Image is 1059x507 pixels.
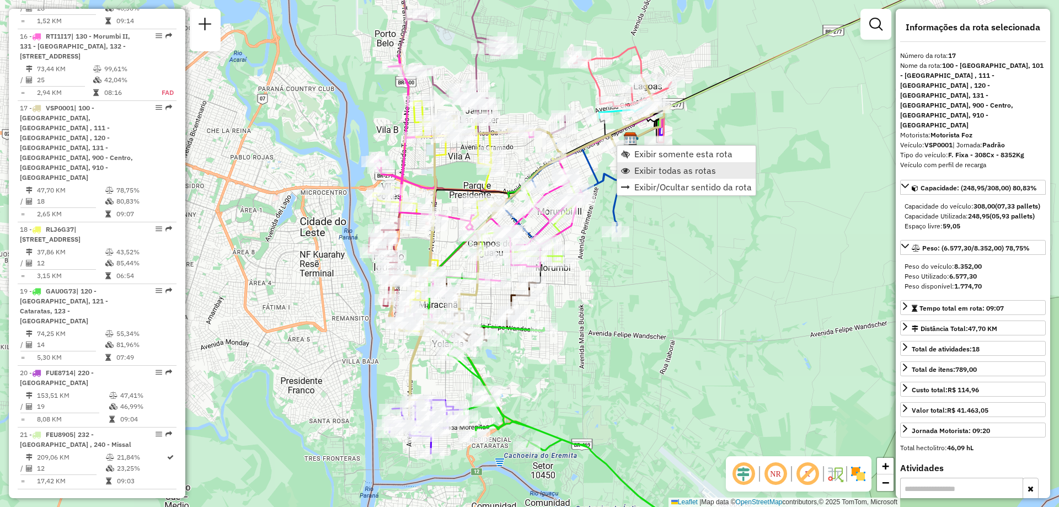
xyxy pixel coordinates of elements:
[921,184,1037,192] span: Capacidade: (248,95/308,00) 80,83%
[105,260,114,266] i: % de utilização da cubagem
[900,22,1046,33] h4: Informações da rota selecionada
[617,162,756,179] li: Exibir todas as rotas
[105,354,111,361] i: Tempo total em rota
[165,104,172,111] em: Rota exportada
[912,405,988,415] div: Valor total:
[20,287,108,325] span: | 120 - [GEOGRAPHIC_DATA], 121 - Cataratas, 123 - [GEOGRAPHIC_DATA]
[105,249,114,255] i: % de utilização do peso
[120,414,172,425] td: 09:04
[156,369,162,376] em: Opções
[968,324,997,333] span: 47,70 KM
[954,282,982,290] strong: 1.774,70
[900,463,1046,473] h4: Atividades
[156,226,162,232] em: Opções
[36,196,105,207] td: 18
[36,87,93,98] td: 2,94 KM
[671,498,698,506] a: Leaflet
[900,61,1046,130] div: Nome da rota:
[900,321,1046,335] a: Distância Total:47,70 KM
[36,390,109,401] td: 153,51 KM
[877,458,894,474] a: Zoom in
[105,273,111,279] i: Tempo total em rota
[762,461,789,487] span: Ocultar NR
[26,392,33,399] i: Distância Total
[116,247,172,258] td: 43,52%
[905,262,982,270] span: Peso do veículo:
[106,465,114,472] i: % de utilização da cubagem
[26,454,33,461] i: Distância Total
[949,272,977,280] strong: 6.577,30
[900,402,1046,417] a: Valor total:R$ 41.463,05
[20,430,131,449] span: 21 -
[953,141,1005,149] span: | Jornada:
[943,222,960,230] strong: 59,05
[900,150,1046,160] div: Tipo do veículo:
[905,271,1041,281] div: Peso Utilizado:
[36,63,93,74] td: 73,44 KM
[20,339,25,350] td: /
[20,15,25,26] td: =
[20,401,25,412] td: /
[900,443,1046,453] div: Total hectolitro:
[699,498,701,506] span: |
[912,345,980,353] span: Total de atividades:
[109,403,117,410] i: % de utilização da cubagem
[20,476,25,487] td: =
[93,77,101,83] i: % de utilização da cubagem
[634,166,716,175] span: Exibir todas as rotas
[105,187,114,194] i: % de utilização do peso
[36,401,109,412] td: 19
[46,430,73,439] span: FEU8905
[972,345,980,353] strong: 18
[116,258,172,269] td: 85,44%
[982,141,1005,149] strong: Padrão
[36,209,105,220] td: 2,65 KM
[900,361,1046,376] a: Total de itens:789,00
[46,32,71,40] span: RTI1I17
[26,465,33,472] i: Total de Atividades
[623,132,638,146] img: CDD Foz do Iguaçu
[36,247,105,258] td: 37,86 KM
[20,369,94,387] span: | 220 - [GEOGRAPHIC_DATA]
[990,212,1035,220] strong: (05,93 pallets)
[20,414,25,425] td: =
[974,202,995,210] strong: 308,00
[947,444,974,452] strong: 46,09 hL
[26,66,33,72] i: Distância Total
[104,87,149,98] td: 08:16
[905,221,1041,231] div: Espaço livre:
[954,262,982,270] strong: 8.352,00
[26,187,33,194] i: Distância Total
[20,352,25,363] td: =
[20,369,94,387] span: 20 -
[105,341,114,348] i: % de utilização da cubagem
[668,498,900,507] div: Map data © contributors,© 2025 TomTom, Microsoft
[116,339,172,350] td: 81,96%
[900,197,1046,236] div: Capacidade: (248,95/308,00) 80,83%
[20,209,25,220] td: =
[826,465,844,483] img: Fluxo de ruas
[116,463,166,474] td: 23,25%
[900,300,1046,315] a: Tempo total em rota: 09:07
[922,244,1030,252] span: Peso: (6.577,30/8.352,00) 78,75%
[849,465,867,483] img: Exibir/Ocultar setores
[20,104,133,182] span: 17 -
[912,365,977,375] div: Total de itens:
[46,287,76,295] span: GAU0G73
[36,270,105,281] td: 3,15 KM
[26,77,33,83] i: Total de Atividades
[905,201,1041,211] div: Capacidade do veículo:
[194,13,216,38] a: Nova sessão e pesquisa
[948,51,956,60] strong: 17
[900,180,1046,195] a: Capacidade: (248,95/308,00) 80,83%
[36,452,105,463] td: 209,06 KM
[900,140,1046,150] div: Veículo:
[105,330,114,337] i: % de utilização do peso
[120,390,172,401] td: 47,41%
[20,430,131,449] span: | 232 - [GEOGRAPHIC_DATA] , 240 - Missal
[794,461,821,487] span: Exibir rótulo
[905,281,1041,291] div: Peso disponível:
[116,209,172,220] td: 09:07
[46,104,74,112] span: VSP0001
[919,304,1004,312] span: Tempo total em rota: 09:07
